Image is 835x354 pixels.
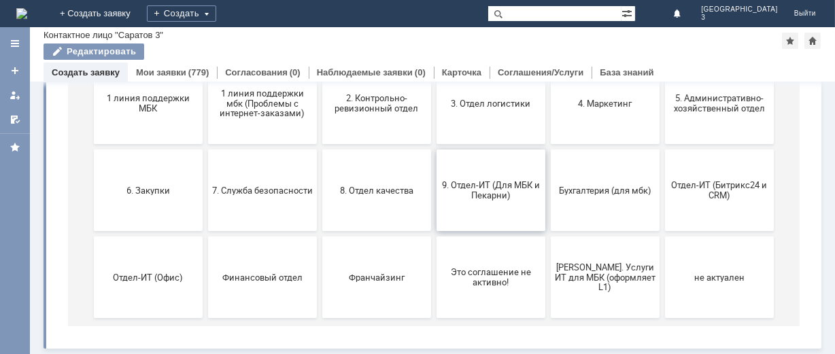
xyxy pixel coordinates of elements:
button: 6. Закупки [37,250,146,332]
span: Отдел-ИТ (Битрикс24 и CRM) [612,281,713,301]
span: 5. Административно-хозяйственный отдел [612,194,713,214]
div: Добавить в избранное [782,33,798,49]
button: Отдел-ИТ (Битрикс24 и CRM) [608,250,717,332]
a: Перейти на домашнюю страницу [16,8,27,19]
button: 2. Контрольно-ревизионный отдел [265,163,374,245]
button: 3. Отдел логистики [379,163,488,245]
div: Сделать домашней страницей [804,33,821,49]
span: 9. Отдел-ИТ (Для МБК и Пекарни) [384,281,484,301]
button: 1 линия поддержки МБК [37,163,146,245]
span: [GEOGRAPHIC_DATA] [701,5,778,14]
button: 4. Маркетинг [494,163,602,245]
input: Например, почта или справка [241,60,513,86]
div: (0) [415,67,426,77]
span: 6. Закупки [41,285,141,296]
button: Бухгалтерия (для мбк) [494,250,602,332]
a: Согласования [225,67,288,77]
span: 3 [701,14,778,22]
a: Наблюдаемые заявки [317,67,413,77]
span: 7. Служба безопасности [155,285,256,296]
span: Расширенный поиск [621,6,635,19]
a: Мои заявки [136,67,186,77]
button: 1 линия поддержки мбк (Проблемы с интернет-заказами) [151,163,260,245]
button: 9. Отдел-ИТ (Для МБК и Пекарни) [379,250,488,332]
a: Мои заявки [4,84,26,106]
a: База знаний [600,67,653,77]
button: 5. Административно-хозяйственный отдел [608,163,717,245]
span: 3. Отдел логистики [384,198,484,209]
span: 1 линия поддержки МБК [41,194,141,214]
div: (0) [290,67,301,77]
span: 2. Контрольно-ревизионный отдел [269,194,370,214]
a: Соглашения/Услуги [498,67,583,77]
a: Карточка [442,67,481,77]
span: 4. Маркетинг [498,198,598,209]
img: logo [16,8,27,19]
header: Выберите тематику заявки [11,136,743,149]
div: (779) [188,67,209,77]
label: Воспользуйтесь поиском [241,33,513,47]
a: Создать заявку [52,67,120,77]
span: Бухгалтерия (для мбк) [498,285,598,296]
span: 1 линия поддержки мбк (Проблемы с интернет-заказами) [155,188,256,219]
span: 8. Отдел качества [269,285,370,296]
button: 8. Отдел качества [265,250,374,332]
button: 7. Служба безопасности [151,250,260,332]
a: Создать заявку [4,60,26,82]
div: Создать [147,5,216,22]
div: Контактное лицо "Саратов 3" [44,30,163,40]
a: Мои согласования [4,109,26,130]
